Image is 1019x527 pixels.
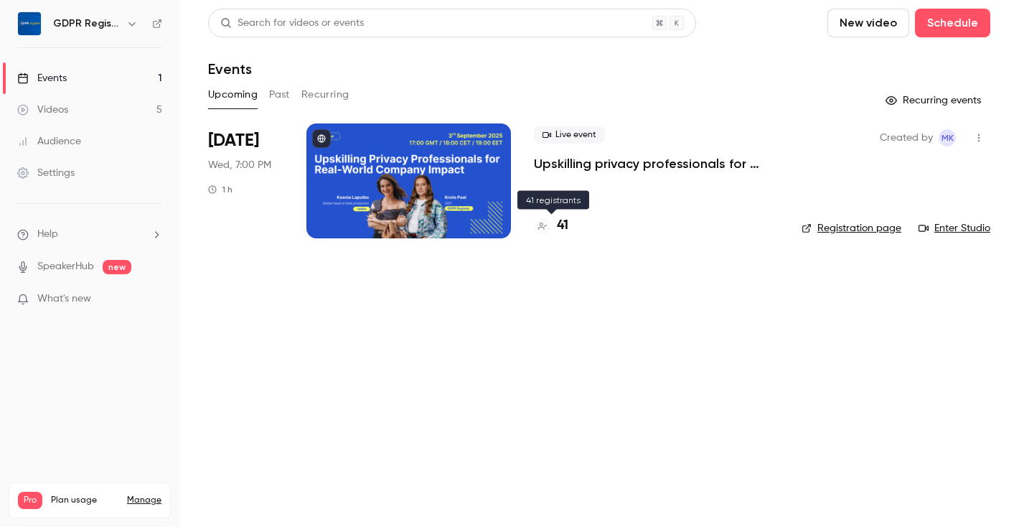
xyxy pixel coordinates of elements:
div: Settings [17,166,75,180]
div: 1 h [208,184,233,195]
a: Enter Studio [919,221,990,235]
span: Pro [18,492,42,509]
span: [DATE] [208,129,259,152]
img: GDPR Register [18,12,41,35]
h4: 41 [557,216,568,235]
span: Created by [880,129,933,146]
span: Help [37,227,58,242]
span: MK [941,129,954,146]
button: Schedule [915,9,990,37]
span: Wed, 7:00 PM [208,158,271,172]
a: 41 [534,216,568,235]
div: Events [17,71,67,85]
button: New video [827,9,909,37]
div: Sep 3 Wed, 7:00 PM (Europe/Tallinn) [208,123,283,238]
span: Marit Kesa [939,129,956,146]
button: Past [269,83,290,106]
div: Search for videos or events [220,16,364,31]
a: SpeakerHub [37,259,94,274]
span: What's new [37,292,91,307]
div: Videos [17,103,68,117]
li: help-dropdown-opener [17,227,162,242]
a: Manage [127,495,161,506]
button: Upcoming [208,83,258,106]
h6: GDPR Register [53,17,121,31]
span: new [103,260,131,274]
a: Registration page [802,221,901,235]
h1: Events [208,60,252,78]
button: Recurring [301,83,349,106]
span: Live event [534,126,605,144]
button: Recurring events [879,89,990,112]
a: Upskilling privacy professionals for real-world company impact [534,155,779,172]
div: Audience [17,134,81,149]
span: Plan usage [51,495,118,506]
